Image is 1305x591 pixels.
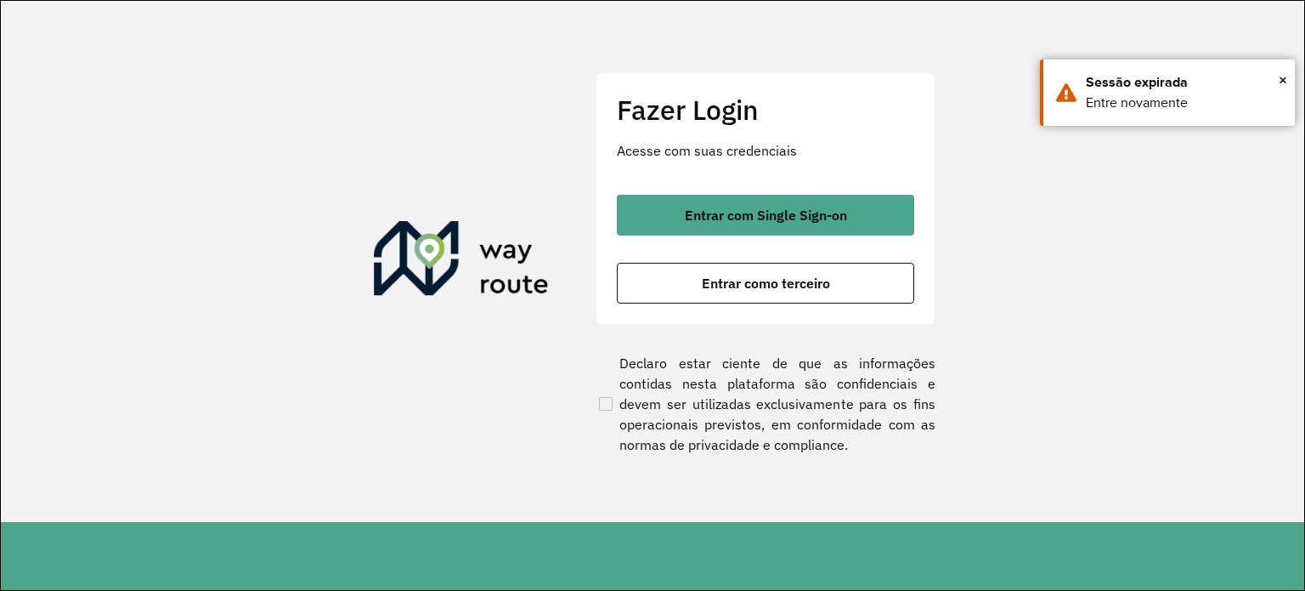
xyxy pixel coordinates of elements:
label: Declaro estar ciente de que as informações contidas nesta plataforma são confidenciais e devem se... [596,353,935,455]
h2: Fazer Login [617,94,914,126]
button: button [617,263,914,304]
img: Roteirizador AmbevTech [374,221,549,303]
div: Entre novamente [1086,93,1282,113]
span: Entrar como terceiro [702,276,830,290]
span: × [1279,67,1287,93]
p: Acesse com suas credenciais [617,140,914,161]
div: Sessão expirada [1086,72,1282,93]
button: button [617,195,914,236]
button: Close [1279,67,1287,93]
span: Entrar com Single Sign-on [685,208,847,222]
